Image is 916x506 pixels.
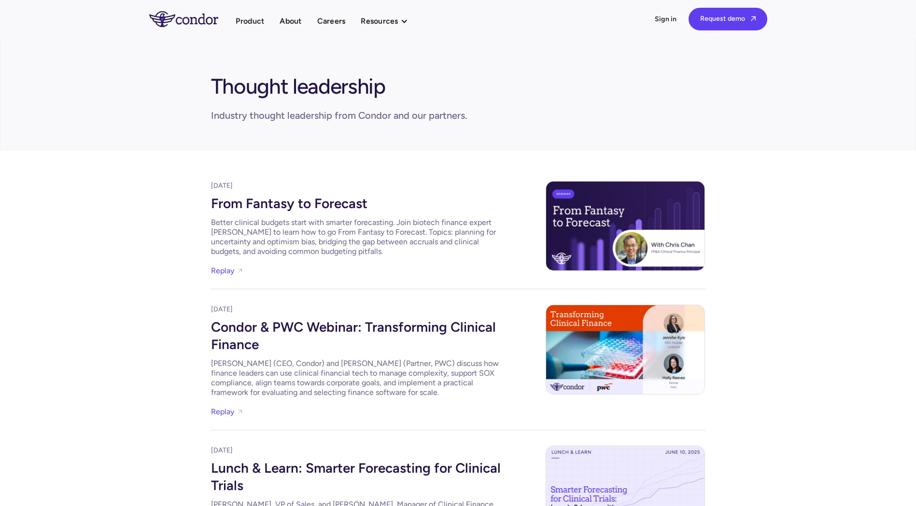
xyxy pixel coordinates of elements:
[211,264,234,277] a: Replay
[211,455,501,496] div: Lunch & Learn: Smarter Forecasting for Clinical Trials
[211,314,501,397] a: Condor & PWC Webinar: Transforming Clinical Finance[PERSON_NAME] (CEO, Condor) and [PERSON_NAME] ...
[211,191,501,256] a: From Fantasy to ForecastBetter clinical budgets start with smarter forecasting. Join biotech fina...
[361,14,398,28] div: Resources
[361,14,417,28] div: Resources
[236,14,265,28] a: Product
[211,314,501,355] div: Condor & PWC Webinar: Transforming Clinical Finance
[689,8,767,30] a: Request demo
[317,14,346,28] a: Careers
[149,11,236,27] a: home
[211,359,501,397] div: [PERSON_NAME] (CEO, Condor) and [PERSON_NAME] (Partner, PWC) discuss how finance leaders can use ...
[211,446,501,455] div: [DATE]
[280,14,301,28] a: About
[211,69,385,100] h1: Thought leadership
[211,305,501,314] div: [DATE]
[211,218,501,256] div: Better clinical budgets start with smarter forecasting. Join biotech finance expert [PERSON_NAME]...
[751,15,756,22] span: 
[655,14,677,24] a: Sign in
[211,191,501,214] div: From Fantasy to Forecast
[211,181,501,191] div: [DATE]
[211,109,467,122] div: Industry thought leadership from Condor and our partners.
[211,405,234,418] a: Replay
